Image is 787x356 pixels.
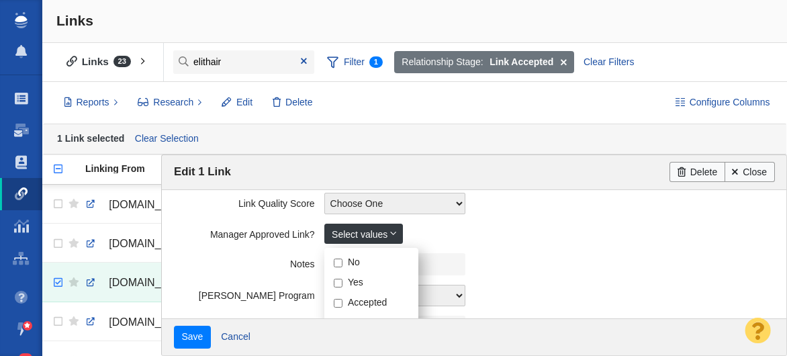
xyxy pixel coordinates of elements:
[56,91,126,114] button: Reports
[85,193,207,216] a: [DOMAIN_NAME][URL]
[15,12,27,28] img: buzzstream_logo_iconsimple.png
[153,95,193,109] span: Research
[690,95,770,109] span: Configure Columns
[109,238,222,249] span: [DOMAIN_NAME][URL]
[285,95,312,109] span: Delete
[56,13,93,28] span: Links
[109,316,222,328] span: [DOMAIN_NAME][URL]
[575,51,641,74] div: Clear Filters
[324,224,403,244] a: Select values
[319,50,390,75] span: Filter
[725,162,775,182] a: Close
[490,55,553,69] strong: Link Accepted
[174,285,324,302] label: [PERSON_NAME] Program
[174,193,324,210] label: Link Quality Score
[85,232,207,255] a: [DOMAIN_NAME][URL]
[85,164,218,173] div: Linking From
[174,165,231,178] span: Edit 1 Link
[109,199,222,210] span: [DOMAIN_NAME][URL]
[369,56,383,68] span: 1
[348,316,382,328] label: Pending
[669,162,725,182] a: Delete
[348,256,360,268] label: No
[132,129,201,149] a: Clear Selection
[109,277,222,288] span: [DOMAIN_NAME][URL]
[174,326,211,349] input: Save
[348,276,363,288] label: Yes
[85,271,207,294] a: [DOMAIN_NAME][URL]
[402,55,483,69] span: Relationship Stage:
[667,91,778,114] button: Configure Columns
[174,224,324,240] label: Manager Approved Link?
[214,327,259,347] a: Cancel
[77,95,109,109] span: Reports
[214,91,260,114] button: Edit
[174,253,324,270] label: Notes
[85,311,207,334] a: [DOMAIN_NAME][URL]
[85,164,218,175] a: Linking From
[173,50,314,74] input: Search
[265,91,320,114] button: Delete
[174,316,324,332] label: Site Batch ID
[130,91,210,114] button: Research
[236,95,252,109] span: Edit
[348,296,387,308] label: Accepted
[57,132,124,143] strong: 1 Link selected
